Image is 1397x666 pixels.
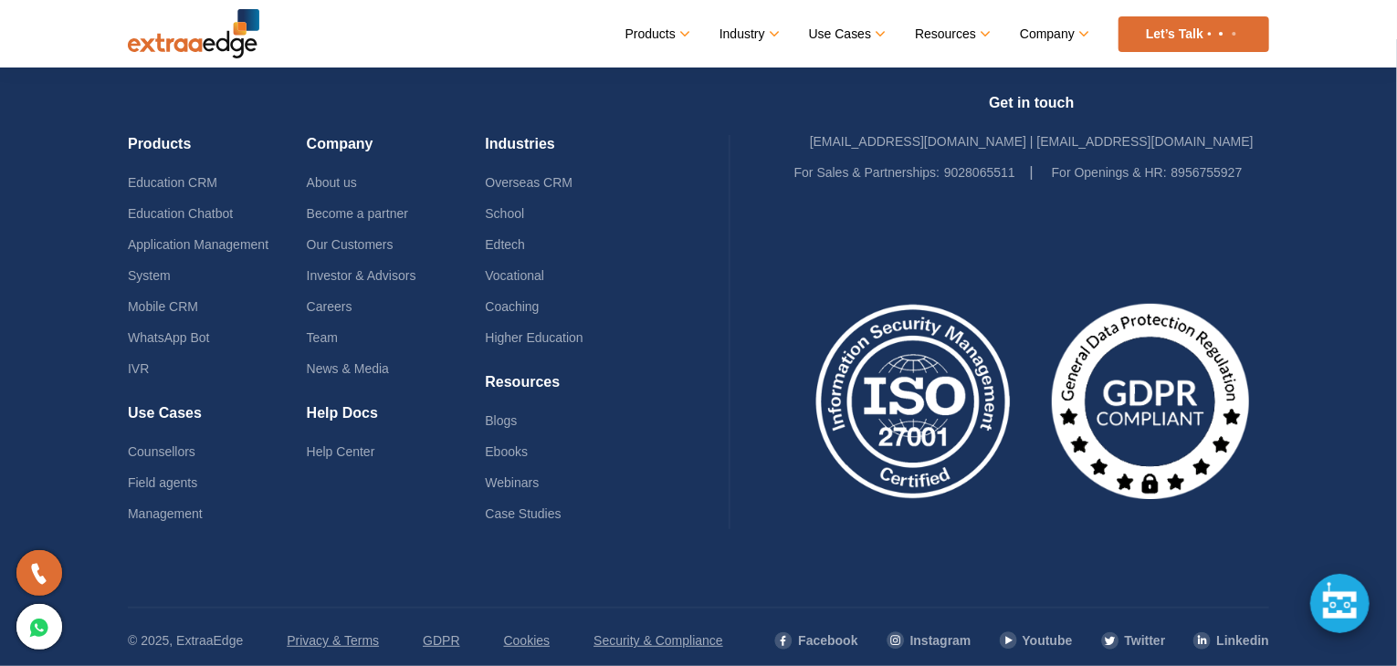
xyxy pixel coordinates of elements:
[307,206,408,221] a: Become a partner
[287,625,379,656] a: Privacy & Terms
[944,165,1015,180] a: 9028065511
[485,506,561,521] a: Case Studies
[485,268,544,283] a: Vocational
[999,625,1073,656] a: Youtube
[485,206,524,221] a: School
[128,444,195,459] a: Counsellors
[485,444,528,459] a: Ebooks
[485,299,539,314] a: Coaching
[485,475,539,490] a: Webinars
[128,135,307,167] h4: Products
[128,206,233,221] a: Education Chatbot
[128,175,217,190] a: Education CRM
[485,175,572,190] a: Overseas CRM
[307,268,416,283] a: Investor & Advisors
[128,299,198,314] a: Mobile CRM
[307,135,486,167] h4: Company
[485,237,525,252] a: Edtech
[128,475,197,490] a: Field agents
[485,135,664,167] h4: Industries
[1052,157,1167,188] label: For Openings & HR:
[485,330,583,345] a: Higher Education
[720,21,777,47] a: Industry
[1310,574,1370,633] div: Chat
[485,413,517,428] a: Blogs
[886,625,972,656] a: Instagram
[128,506,203,521] a: Management
[485,373,664,405] h4: Resources
[625,21,688,47] a: Products
[307,175,357,190] a: About us
[307,444,375,459] a: Help Center
[128,330,210,345] a: WhatsApp Bot
[773,625,857,656] a: Facebook
[794,94,1269,126] h4: Get in touch
[128,625,243,656] p: © 2025, ExtraaEdge
[128,361,149,376] a: IVR
[504,625,551,656] a: Cookies
[128,237,268,283] a: Application Management System
[1192,625,1269,656] a: Linkedin
[307,330,338,345] a: Team
[1171,165,1243,180] a: 8956755927
[1119,16,1269,52] a: Let’s Talk
[307,361,389,376] a: News & Media
[307,404,486,436] h4: Help Docs
[1020,21,1087,47] a: Company
[307,299,352,314] a: Careers
[593,625,723,656] a: Security & Compliance
[794,157,940,188] label: For Sales & Partnerships:
[128,404,307,436] h4: Use Cases
[809,21,883,47] a: Use Cases
[307,237,394,252] a: Our Customers
[1100,625,1166,656] a: Twitter
[915,21,988,47] a: Resources
[423,625,459,656] a: GDPR
[810,134,1254,149] a: [EMAIL_ADDRESS][DOMAIN_NAME] | [EMAIL_ADDRESS][DOMAIN_NAME]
